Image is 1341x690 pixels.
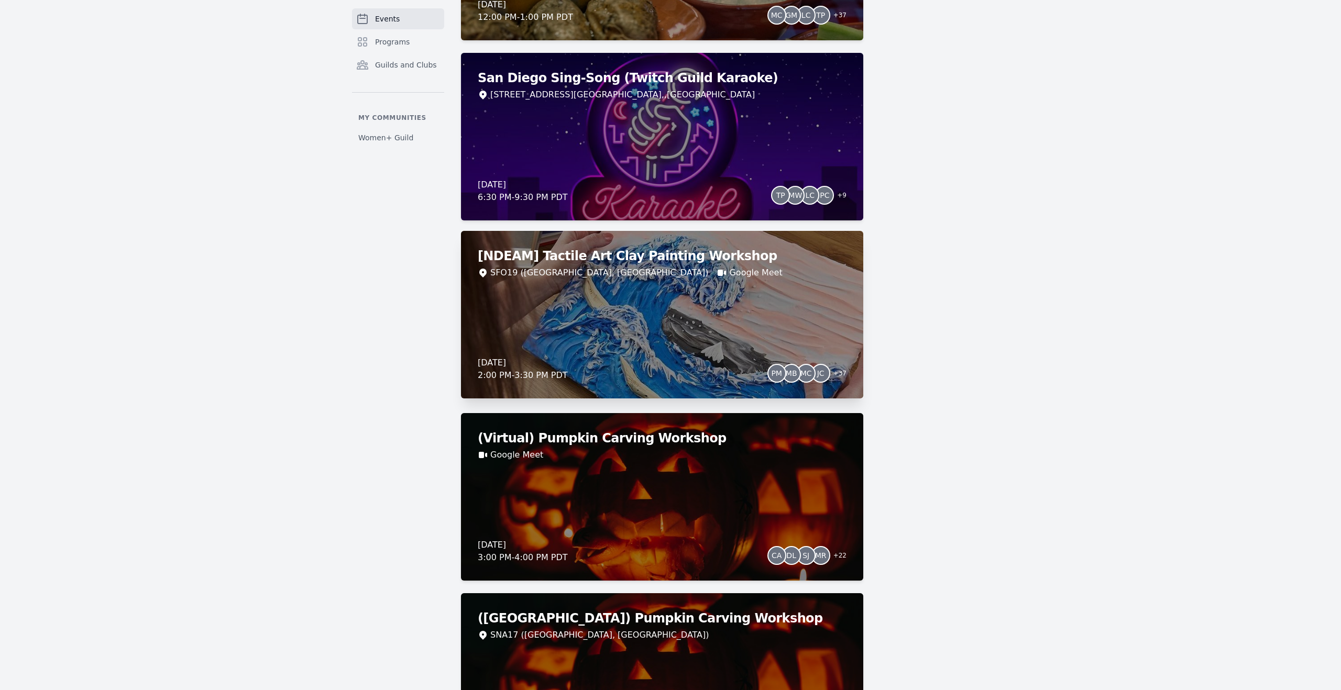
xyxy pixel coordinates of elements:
a: Events [352,8,444,29]
h2: ([GEOGRAPHIC_DATA]) Pumpkin Carving Workshop [478,610,847,627]
span: TP [816,12,825,19]
span: MB [786,370,797,377]
a: [NDEAM] Tactile Art Clay Painting WorkshopSFO19 ([GEOGRAPHIC_DATA], [GEOGRAPHIC_DATA])Google Meet... [461,231,863,398]
a: (Virtual) Pumpkin Carving WorkshopGoogle Meet[DATE]3:00 PM-4:00 PM PDTCADLSJMR+22 [461,413,863,581]
a: San Diego Sing-Song (Twitch Guild Karaoke)[STREET_ADDRESS][GEOGRAPHIC_DATA],,[GEOGRAPHIC_DATA][DA... [461,53,863,220]
a: Google Meet [729,266,782,279]
span: SJ [803,552,809,559]
span: [STREET_ADDRESS][GEOGRAPHIC_DATA], , [GEOGRAPHIC_DATA] [490,88,755,101]
nav: Sidebar [352,8,444,147]
div: SFO19 ([GEOGRAPHIC_DATA], [GEOGRAPHIC_DATA]) [490,266,708,279]
span: LC [806,192,815,199]
div: SNA17 ([GEOGRAPHIC_DATA], [GEOGRAPHIC_DATA]) [490,629,709,641]
span: + 22 [827,549,847,564]
span: + 9 [831,189,847,204]
a: Google Meet [490,449,543,461]
span: Guilds and Clubs [375,60,437,70]
h2: [NDEAM] Tactile Art Clay Painting Workshop [478,248,847,264]
span: + 37 [827,9,847,24]
a: Guilds and Clubs [352,54,444,75]
div: [DATE] 2:00 PM - 3:30 PM PDT [478,357,568,382]
span: + 37 [827,367,847,382]
div: [DATE] 3:00 PM - 4:00 PM PDT [478,539,568,564]
span: GM [785,12,797,19]
div: [DATE] 6:30 PM - 9:30 PM PDT [478,179,568,204]
span: MR [815,552,827,559]
span: PC [820,192,829,199]
span: Events [375,14,400,24]
h2: San Diego Sing-Song (Twitch Guild Karaoke) [478,70,847,86]
span: CA [772,552,782,559]
span: JC [817,370,825,377]
p: My communities [352,114,444,122]
span: LC [801,12,811,19]
h2: (Virtual) Pumpkin Carving Workshop [478,430,847,447]
a: Women+ Guild [352,128,444,147]
a: Programs [352,31,444,52]
span: DL [786,552,796,559]
span: TP [776,192,785,199]
span: MW [788,192,802,199]
span: MC [800,370,812,377]
span: Programs [375,37,410,47]
span: Women+ Guild [358,132,413,143]
span: MC [771,12,783,19]
span: PM [771,370,782,377]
